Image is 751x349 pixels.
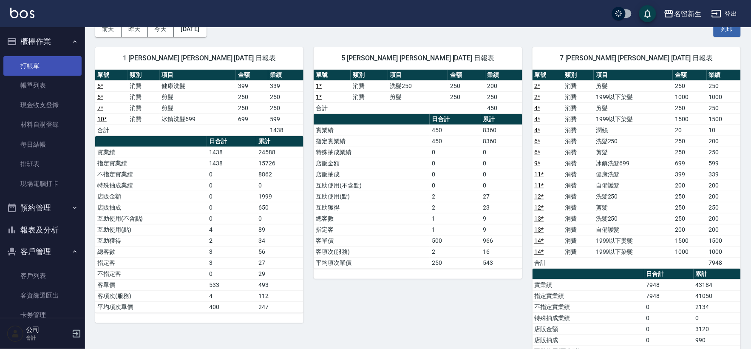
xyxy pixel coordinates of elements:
[3,95,82,115] a: 現金收支登錄
[594,158,673,169] td: 冰鎮洗髮699
[673,224,707,235] td: 200
[563,125,594,136] td: 消費
[160,113,236,125] td: 冰鎮洗髮699
[7,325,24,342] img: Person
[563,136,594,147] td: 消費
[485,102,522,113] td: 450
[26,326,69,334] h5: 公司
[563,113,594,125] td: 消費
[314,224,430,235] td: 指定客
[314,70,522,114] table: a dense table
[563,80,594,91] td: 消費
[207,180,256,191] td: 0
[594,169,673,180] td: 健康洗髮
[128,91,160,102] td: 消費
[256,158,303,169] td: 15726
[674,9,701,19] div: 名留新生
[95,290,207,301] td: 客項次(服務)
[673,147,707,158] td: 250
[95,125,128,136] td: 合計
[122,21,148,37] button: 昨天
[430,136,481,147] td: 450
[594,125,673,136] td: 潤絲
[95,21,122,37] button: 前天
[256,191,303,202] td: 1999
[644,335,694,346] td: 0
[594,91,673,102] td: 1999以下染髮
[351,70,388,81] th: 類別
[314,147,430,158] td: 特殊抽成業績
[314,125,430,136] td: 實業績
[707,257,741,268] td: 7948
[430,114,481,125] th: 日合計
[673,113,707,125] td: 1500
[481,257,522,268] td: 543
[95,180,207,191] td: 特殊抽成業績
[256,147,303,158] td: 24588
[256,213,303,224] td: 0
[673,202,707,213] td: 250
[128,113,160,125] td: 消費
[3,56,82,76] a: 打帳單
[639,5,656,22] button: save
[543,54,731,62] span: 7 [PERSON_NAME] [PERSON_NAME] [DATE] 日報表
[95,136,303,313] table: a dense table
[128,102,160,113] td: 消費
[430,125,481,136] td: 450
[594,180,673,191] td: 自備護髮
[160,102,236,113] td: 剪髮
[3,174,82,193] a: 現場電腦打卡
[95,202,207,213] td: 店販抽成
[594,102,673,113] td: 剪髮
[563,70,594,81] th: 類別
[673,191,707,202] td: 250
[563,102,594,113] td: 消費
[268,125,304,136] td: 1438
[673,136,707,147] td: 250
[207,136,256,147] th: 日合計
[481,202,522,213] td: 23
[95,158,207,169] td: 指定實業績
[314,136,430,147] td: 指定實業績
[430,158,481,169] td: 0
[673,180,707,191] td: 200
[448,80,485,91] td: 250
[314,102,351,113] td: 合計
[430,224,481,235] td: 1
[563,202,594,213] td: 消費
[95,246,207,257] td: 總客數
[673,158,707,169] td: 699
[3,154,82,174] a: 排班表
[95,279,207,290] td: 客單價
[207,290,256,301] td: 4
[207,257,256,268] td: 3
[207,279,256,290] td: 533
[694,290,741,301] td: 41050
[707,202,741,213] td: 250
[95,191,207,202] td: 店販金額
[3,115,82,134] a: 材料自購登錄
[673,80,707,91] td: 250
[236,91,268,102] td: 250
[388,70,448,81] th: 項目
[314,246,430,257] td: 客項次(服務)
[236,80,268,91] td: 399
[95,70,128,81] th: 單號
[481,191,522,202] td: 27
[481,235,522,246] td: 966
[533,70,563,81] th: 單號
[207,301,256,312] td: 400
[707,191,741,202] td: 200
[95,224,207,235] td: 互助使用(點)
[256,257,303,268] td: 27
[160,70,236,81] th: 項目
[644,312,694,323] td: 0
[707,91,741,102] td: 1000
[594,147,673,158] td: 剪髮
[481,169,522,180] td: 0
[207,235,256,246] td: 2
[533,70,741,269] table: a dense table
[707,125,741,136] td: 10
[644,323,694,335] td: 0
[533,312,644,323] td: 特殊抽成業績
